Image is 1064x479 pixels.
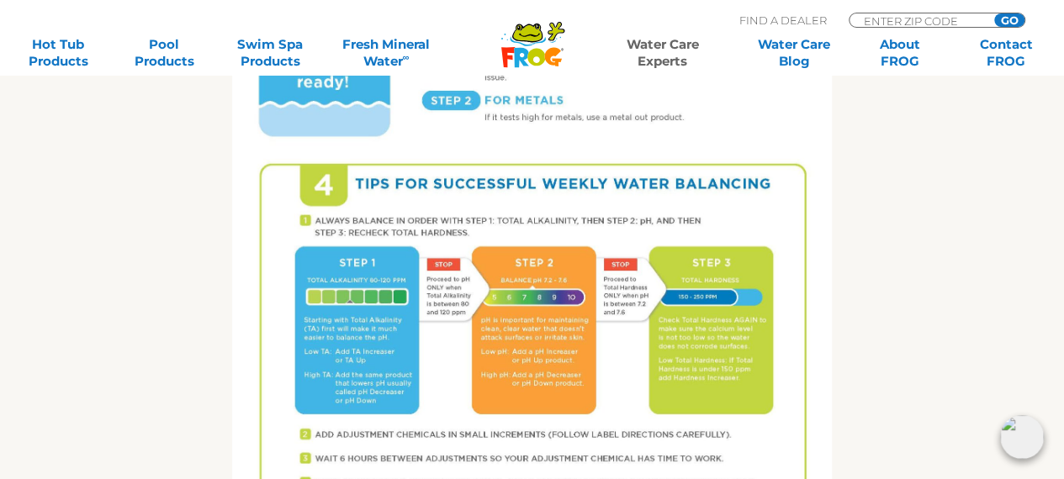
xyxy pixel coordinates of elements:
[753,36,835,70] a: Water CareBlog
[596,36,729,70] a: Water CareExperts
[17,36,99,70] a: Hot TubProducts
[229,36,311,70] a: Swim SpaProducts
[994,13,1024,27] input: GO
[965,36,1047,70] a: ContactFROG
[335,36,438,70] a: Fresh MineralWater∞
[123,36,205,70] a: PoolProducts
[1000,415,1044,459] img: openIcon
[862,13,976,28] input: Zip Code Form
[403,51,410,63] sup: ∞
[859,36,941,70] a: AboutFROG
[739,13,827,28] p: Find A Dealer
